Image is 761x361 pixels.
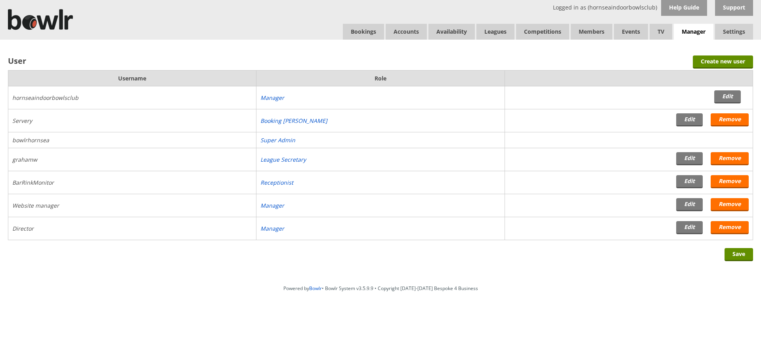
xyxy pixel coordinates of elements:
[428,24,475,40] a: Availability
[260,136,295,144] a: Super Admin
[260,202,284,209] a: Manager
[260,117,327,124] a: Booking [PERSON_NAME]
[676,198,703,211] a: Edit
[516,24,569,40] a: Competitions
[283,285,478,292] span: Powered by • Bowlr System v3.5.9.9 • Copyright [DATE]-[DATE] Bespoke 4 Business
[676,152,703,165] a: Edit
[711,113,749,126] a: Remove
[309,285,322,292] a: Bowlr
[693,55,753,69] a: Create new user
[8,148,256,171] td: grahamw
[711,152,749,165] a: Remove
[260,156,306,163] a: League Secretary
[715,24,753,40] span: Settings
[260,225,284,232] a: Manager
[476,24,514,40] a: Leagues
[260,179,293,186] a: Receptionist
[8,194,256,217] td: Website manager
[711,175,749,188] a: Remove
[256,71,505,86] td: Role
[8,86,256,109] td: hornseaindoorbowlsclub
[676,175,703,188] a: Edit
[8,71,256,86] td: Username
[386,24,427,40] span: Accounts
[8,55,753,66] h2: User
[714,90,741,103] a: Edit
[8,171,256,194] td: BarRinkMonitor
[260,94,284,101] a: Manager
[650,24,672,40] span: TV
[8,132,256,148] td: bowlrhornsea
[725,248,753,261] input: Save
[8,109,256,132] td: Servery
[571,24,612,40] span: Members
[676,113,703,126] a: Edit
[711,221,749,234] a: Remove
[674,24,713,40] span: Manager
[8,217,256,240] td: Director
[711,198,749,211] a: Remove
[343,24,384,40] a: Bookings
[614,24,648,40] a: Events
[676,221,703,234] a: Edit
